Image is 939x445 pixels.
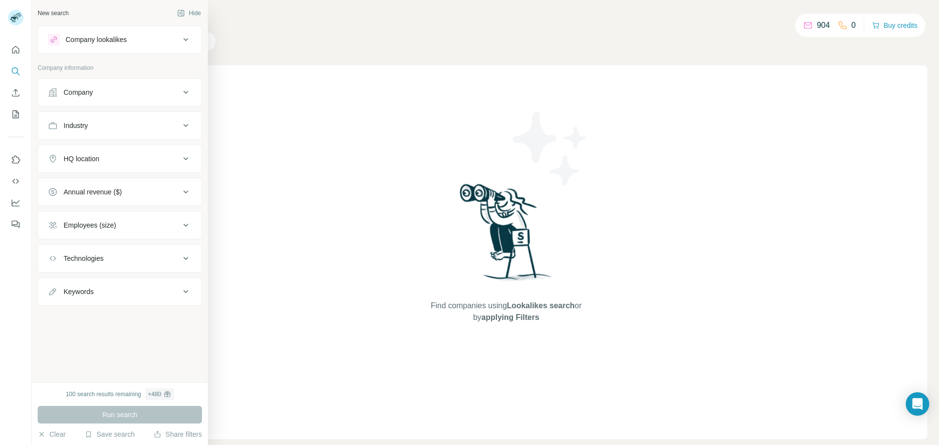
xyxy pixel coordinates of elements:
[481,313,539,321] span: applying Filters
[38,9,68,18] div: New search
[66,35,127,44] div: Company lookalikes
[85,12,927,25] h4: Search
[906,392,929,416] div: Open Intercom Messenger
[38,429,66,439] button: Clear
[64,87,93,97] div: Company
[38,114,201,137] button: Industry
[64,220,116,230] div: Employees (size)
[154,429,202,439] button: Share filters
[148,390,161,399] div: + 480
[38,180,201,204] button: Annual revenue ($)
[851,20,856,31] p: 0
[38,81,201,104] button: Company
[64,254,104,263] div: Technologies
[38,247,201,270] button: Technologies
[8,41,23,59] button: Quick start
[38,213,201,237] button: Employees (size)
[8,84,23,102] button: Enrich CSV
[64,121,88,130] div: Industry
[64,154,99,164] div: HQ location
[38,147,201,170] button: HQ location
[507,301,575,310] span: Lookalikes search
[8,106,23,123] button: My lists
[85,429,134,439] button: Save search
[872,19,917,32] button: Buy credits
[64,287,93,297] div: Keywords
[66,388,174,400] div: 100 search results remaining
[8,10,23,25] img: Avatar
[38,28,201,51] button: Company lookalikes
[8,63,23,80] button: Search
[64,187,122,197] div: Annual revenue ($)
[428,300,584,323] span: Find companies using or by
[170,6,208,21] button: Hide
[8,215,23,233] button: Feedback
[8,151,23,169] button: Use Surfe on LinkedIn
[8,172,23,190] button: Use Surfe API
[506,105,594,192] img: Surfe Illustration - Stars
[8,194,23,212] button: Dashboard
[38,280,201,303] button: Keywords
[817,20,830,31] p: 904
[38,64,202,72] p: Company information
[455,181,557,290] img: Surfe Illustration - Woman searching with binoculars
